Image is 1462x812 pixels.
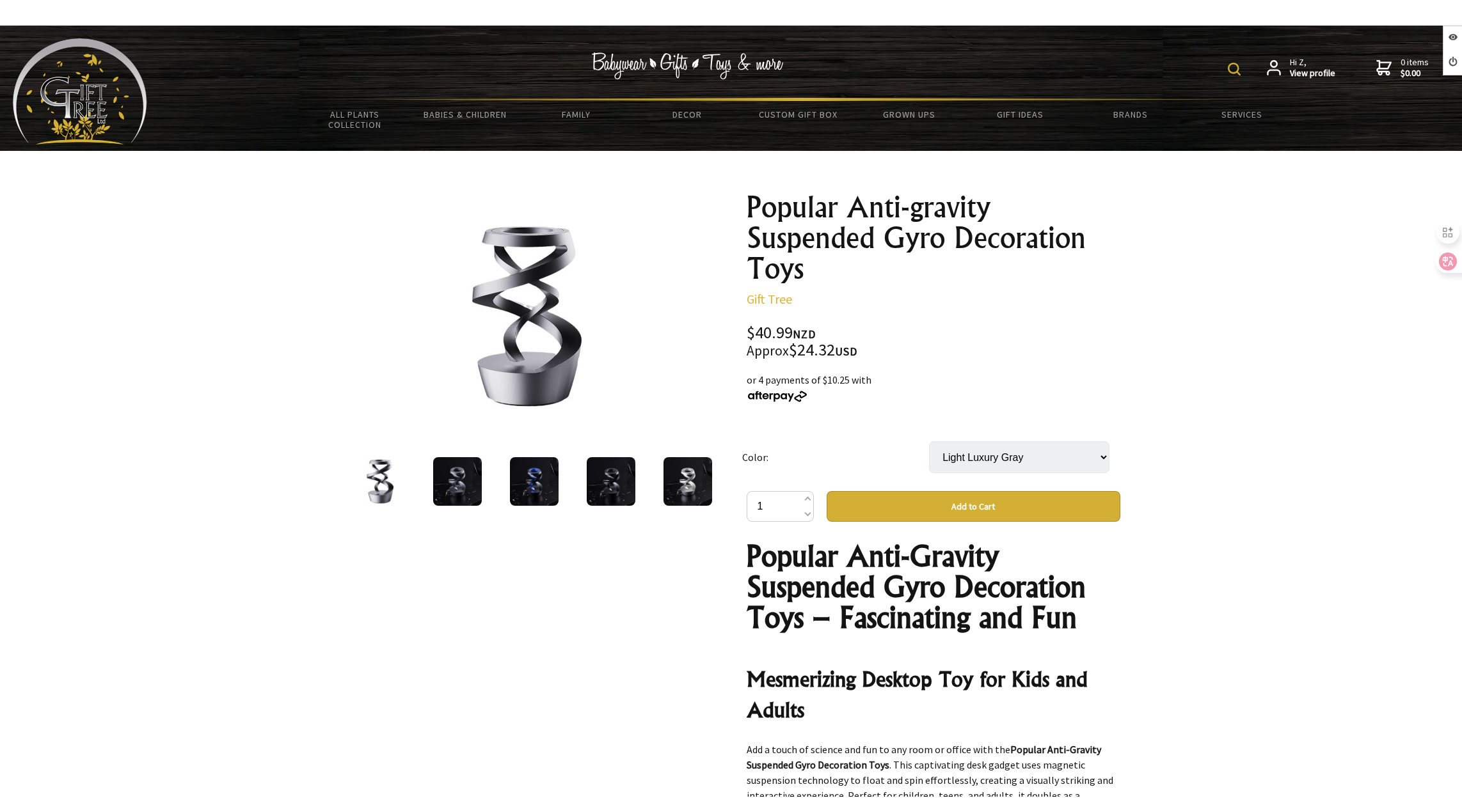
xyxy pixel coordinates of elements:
[1186,101,1297,128] a: Services
[1401,68,1429,79] strong: $0.00
[521,101,632,128] a: Family
[1267,57,1335,79] a: Hi Z,View profile
[1401,56,1429,79] span: 0 items
[632,101,742,128] a: Decor
[510,457,559,506] img: Popular Anti-gravity Suspended Gyro Decoration Toys
[747,192,1120,284] h1: Popular Anti-gravity Suspended Gyro Decoration Toys
[587,457,635,506] img: Popular Anti-gravity Suspended Gyro Decoration Toys
[433,457,482,506] img: Popular Anti-gravity Suspended Gyro Decoration Toys
[356,457,405,506] img: Popular Anti-gravity Suspended Gyro Decoration Toys
[747,342,789,359] small: Approx
[747,325,1120,359] div: $40.99 $24.32
[827,491,1120,522] button: Add to Cart
[747,391,808,402] img: Afterpay
[1376,57,1429,79] a: 0 items$0.00
[429,217,629,416] img: Popular Anti-gravity Suspended Gyro Decoration Toys
[1290,57,1335,79] span: Hi Z,
[743,101,854,128] a: Custom Gift Box
[663,457,712,506] img: Popular Anti-gravity Suspended Gyro Decoration Toys
[592,52,784,79] img: Babywear - Gifts - Toys & more
[742,423,929,491] td: Color:
[1076,101,1186,128] a: Brands
[964,101,1075,128] a: Gift Ideas
[747,743,1101,771] strong: Popular Anti-Gravity Suspended Gyro Decoration Toys
[1228,63,1241,75] img: product search
[747,372,1120,403] div: or 4 payments of $10.25 with
[854,101,964,128] a: Grown Ups
[299,101,410,138] a: All Plants Collection
[747,666,1088,722] strong: Mesmerizing Desktop Toy for Kids and Adults
[747,291,792,307] a: Gift Tree
[1290,68,1335,79] strong: View profile
[747,538,1086,635] strong: Popular Anti-Gravity Suspended Gyro Decoration Toys – Fascinating and Fun
[13,38,147,144] img: Babyware - Gifts - Toys and more...
[835,344,857,359] span: USD
[793,327,816,341] span: NZD
[410,101,521,128] a: Babies & Children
